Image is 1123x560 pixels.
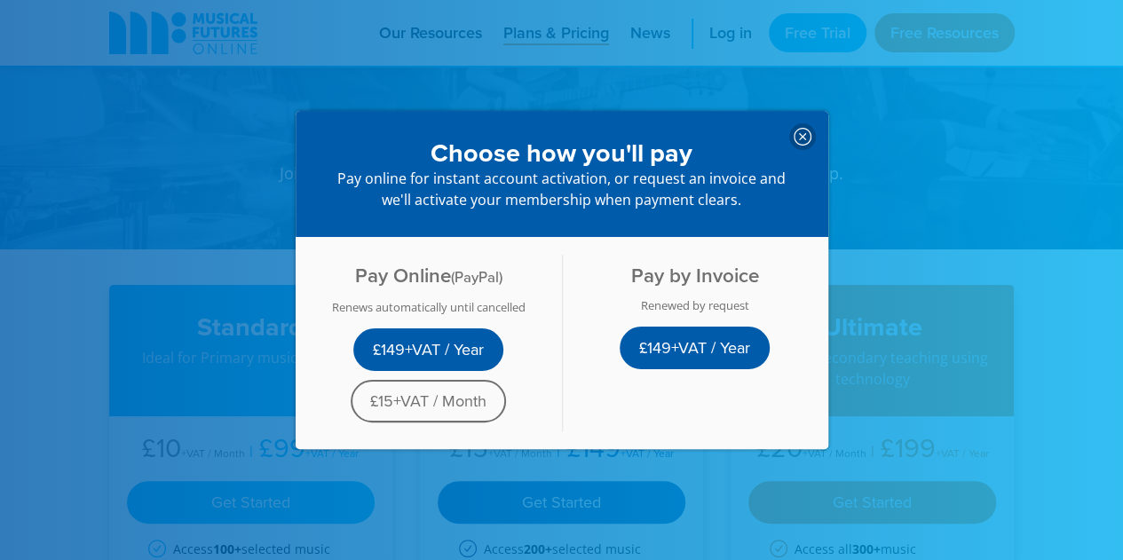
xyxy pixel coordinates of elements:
[331,168,793,210] p: Pay online for instant account activation, or request an invoice and we'll activate your membersh...
[573,264,818,288] h4: Pay by Invoice
[353,328,503,371] a: £149+VAT / Year
[351,380,506,422] a: £15+VAT / Month
[306,264,551,289] h4: Pay Online
[331,138,793,169] h3: Choose how you'll pay
[451,266,502,288] span: (PayPal)
[306,300,551,314] div: Renews automatically until cancelled
[620,327,770,369] a: £149+VAT / Year
[573,298,818,312] div: Renewed by request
